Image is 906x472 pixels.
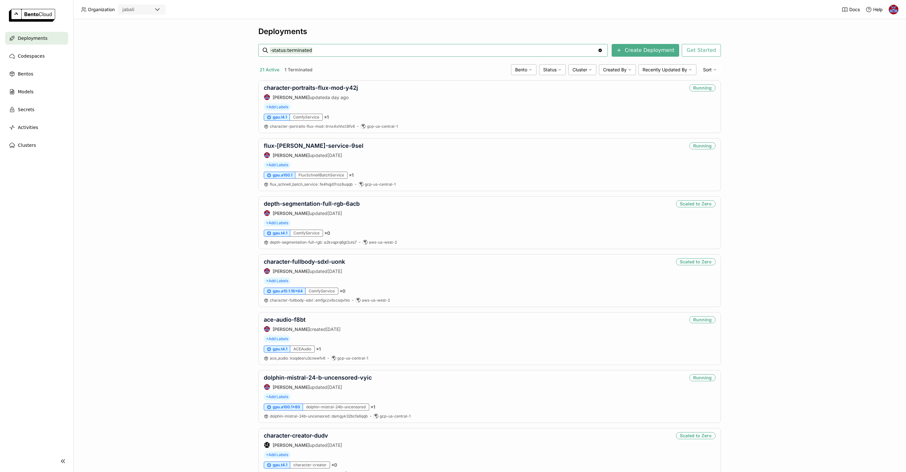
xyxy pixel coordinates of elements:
[306,288,338,295] div: ComfyService
[264,326,341,332] div: created
[264,316,306,323] a: ace-audio-f8bt
[370,404,375,410] span: × 1
[842,6,860,13] a: Docs
[5,32,68,45] a: Deployments
[289,356,290,361] span: :
[314,298,315,303] span: :
[326,326,341,332] span: [DATE]
[689,84,715,91] div: Running
[264,219,291,226] span: +Add Labels
[603,67,627,73] span: Created By
[324,124,325,129] span: :
[270,414,368,419] a: dolphin-mistral-24b-uncensored:damgyk32bcfa6qqb
[270,124,355,129] a: character-portraits-flux-mod:ilrnx4xhhcl3ifv6
[380,414,411,419] span: gcp-us-central-1
[264,335,291,342] span: +Add Labels
[264,442,270,448] div: Steve Guo
[270,298,350,303] a: character-fullbody-sdxl:emfgxzx6xcsqvhlo
[889,5,898,14] img: Jhonatan Oliveira
[273,326,310,332] strong: [PERSON_NAME]
[18,34,47,42] span: Deployments
[290,114,323,121] div: ComfyService
[264,258,345,265] a: character-fullbody-sdxl-uonk
[264,210,270,216] img: Jhonatan Oliveira
[324,230,330,236] span: × 0
[273,442,310,448] strong: [PERSON_NAME]
[543,67,557,73] span: Status
[873,7,883,12] span: Help
[689,142,715,149] div: Running
[699,64,721,75] div: Sort
[270,414,368,418] span: dolphin-mistral-24b-uncensored damgyk32bcfa6qqb
[568,64,596,75] div: Cluster
[295,172,348,179] div: FluxSchnellBatchService
[318,182,319,187] span: :
[264,451,291,458] span: +Add Labels
[264,94,270,100] img: Jhonatan Oliveira
[327,442,342,448] span: [DATE]
[643,67,687,73] span: Recently Updated By
[290,230,323,237] div: ComfyService
[18,141,36,149] span: Clusters
[5,121,68,134] a: Activities
[18,124,38,131] span: Activities
[682,44,721,57] button: Get Started
[5,103,68,116] a: Secrets
[515,67,527,73] span: Bento
[273,268,310,274] strong: [PERSON_NAME]
[327,268,342,274] span: [DATE]
[322,240,323,245] span: :
[135,7,136,13] input: Selected jabali.
[5,139,68,152] a: Clusters
[324,114,329,120] span: × 1
[703,67,712,73] span: Sort
[327,384,342,390] span: [DATE]
[270,45,598,55] input: Search
[5,50,68,62] a: Codespaces
[270,356,325,361] a: ace_audio:koqdeoru3cnewfv6
[264,384,372,390] div: updated
[264,374,372,381] a: dolphin-mistral-24-b-uncensored-vyic
[9,9,55,22] img: logo
[290,346,315,353] div: ACEAudio
[365,182,396,187] span: gcp-us-central-1
[599,64,636,75] div: Created By
[264,152,363,158] div: updated
[264,277,291,284] span: +Add Labels
[340,288,345,294] span: × 0
[327,95,349,100] span: a day ago
[264,326,270,332] img: Jhonatan Oliveira
[327,211,342,216] span: [DATE]
[264,152,270,158] img: Jhonatan Oliveira
[290,461,330,468] div: character-creator
[264,104,291,111] span: +Add Labels
[273,231,287,236] span: gpu.t4.1
[676,258,715,265] div: Scaled to Zero
[273,115,287,120] span: gpu.l4.1
[327,153,342,158] span: [DATE]
[273,404,300,410] span: gpu.a100.1x80
[270,240,357,245] span: depth-segmentation-full-rgb a2kvqprq6gt2uts7
[270,356,325,361] span: ace_audio koqdeoru3cnewfv6
[270,240,357,245] a: depth-segmentation-full-rgb:a2kvqprq6gt2uts7
[264,393,291,400] span: +Add Labels
[264,384,270,390] img: Jhonatan Oliveira
[273,347,287,352] span: gpu.t4.1
[273,153,310,158] strong: [PERSON_NAME]
[349,172,354,178] span: × 1
[264,432,328,439] a: character-creator-dudv
[303,404,369,411] div: dolphin-mistral-24b-uncensored
[612,44,679,57] button: Create Deployment
[273,211,310,216] strong: [PERSON_NAME]
[5,68,68,80] a: Bentos
[273,95,310,100] strong: [PERSON_NAME]
[273,462,287,468] span: gpu.t4.1
[270,124,355,129] span: character-portraits-flux-mod ilrnx4xhhcl3ifv6
[270,182,353,187] a: flux_schnell_batch_service:fe4hqjd7roz6uqqb
[270,298,350,303] span: character-fullbody-sdxl emfgxzx6xcsqvhlo
[849,7,860,12] span: Docs
[270,182,353,187] span: flux_schnell_batch_service fe4hqjd7roz6uqqb
[264,200,360,207] a: depth-segmentation-full-rgb-6acb
[88,7,115,12] span: Organization
[330,414,331,418] span: :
